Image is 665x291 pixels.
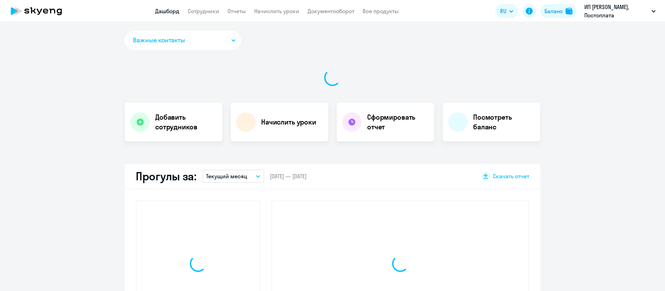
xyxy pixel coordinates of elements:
[566,8,573,15] img: balance
[540,4,577,18] button: Балансbalance
[125,31,241,50] button: Важные контакты
[202,170,264,183] button: Текущий месяц
[500,7,506,15] span: RU
[136,169,196,183] h2: Прогулы за:
[367,112,429,132] h4: Сформировать отчет
[228,8,246,15] a: Отчеты
[363,8,399,15] a: Все продукты
[188,8,219,15] a: Сотрудники
[270,172,307,180] span: [DATE] — [DATE]
[254,8,299,15] a: Начислить уроки
[155,8,179,15] a: Дашборд
[155,112,217,132] h4: Добавить сотрудников
[261,117,316,127] h4: Начислить уроки
[493,172,529,180] span: Скачать отчет
[206,172,247,180] p: Текущий месяц
[308,8,354,15] a: Документооборот
[473,112,535,132] h4: Посмотреть баланс
[584,3,649,19] p: ИП [PERSON_NAME], Постоплата
[495,4,518,18] button: RU
[581,3,659,19] button: ИП [PERSON_NAME], Постоплата
[133,36,185,45] span: Важные контакты
[544,7,563,15] div: Баланс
